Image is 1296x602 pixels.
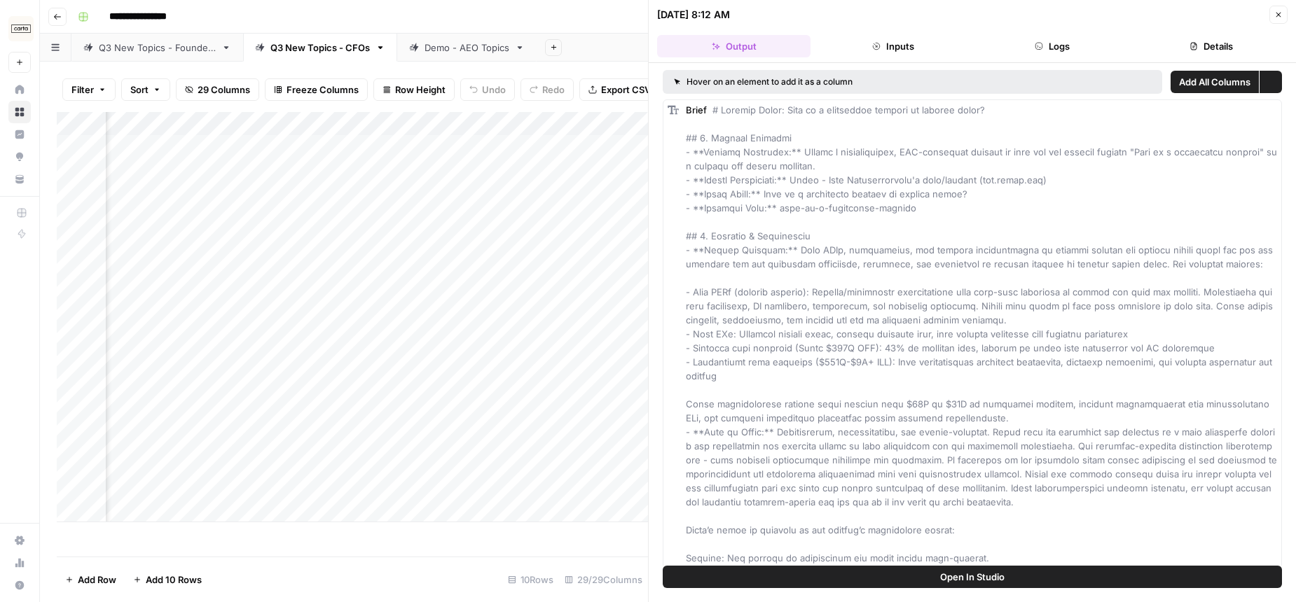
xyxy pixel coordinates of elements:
[482,83,506,97] span: Undo
[121,78,170,101] button: Sort
[542,83,565,97] span: Redo
[940,570,1005,584] span: Open In Studio
[125,568,210,591] button: Add 10 Rows
[657,35,811,57] button: Output
[373,78,455,101] button: Row Height
[8,552,31,574] a: Usage
[8,11,31,46] button: Workspace: Carta
[8,146,31,168] a: Opportunities
[265,78,368,101] button: Freeze Columns
[579,78,660,101] button: Export CSV
[57,568,125,591] button: Add Row
[99,41,216,55] div: Q3 New Topics - Founders
[198,83,250,97] span: 29 Columns
[8,529,31,552] a: Settings
[1134,35,1288,57] button: Details
[686,104,707,115] span: Brief
[8,123,31,146] a: Insights
[8,16,34,41] img: Carta Logo
[1179,75,1250,89] span: Add All Columns
[71,83,94,97] span: Filter
[62,78,116,101] button: Filter
[521,78,574,101] button: Redo
[975,35,1129,57] button: Logs
[71,34,243,62] a: Q3 New Topics - Founders
[601,83,651,97] span: Export CSV
[1171,71,1259,93] button: Add All Columns
[816,35,970,57] button: Inputs
[130,83,149,97] span: Sort
[8,168,31,190] a: Your Data
[502,568,559,591] div: 10 Rows
[146,573,202,587] span: Add 10 Rows
[243,34,397,62] a: Q3 New Topics - CFOs
[8,78,31,101] a: Home
[270,41,370,55] div: Q3 New Topics - CFOs
[78,573,116,587] span: Add Row
[395,83,446,97] span: Row Height
[8,101,31,123] a: Browse
[176,78,259,101] button: 29 Columns
[287,83,359,97] span: Freeze Columns
[397,34,537,62] a: Demo - AEO Topics
[8,574,31,596] button: Help + Support
[425,41,509,55] div: Demo - AEO Topics
[674,76,1002,88] div: Hover on an element to add it as a column
[559,568,648,591] div: 29/29 Columns
[663,566,1282,588] button: Open In Studio
[460,78,515,101] button: Undo
[657,8,730,22] div: [DATE] 8:12 AM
